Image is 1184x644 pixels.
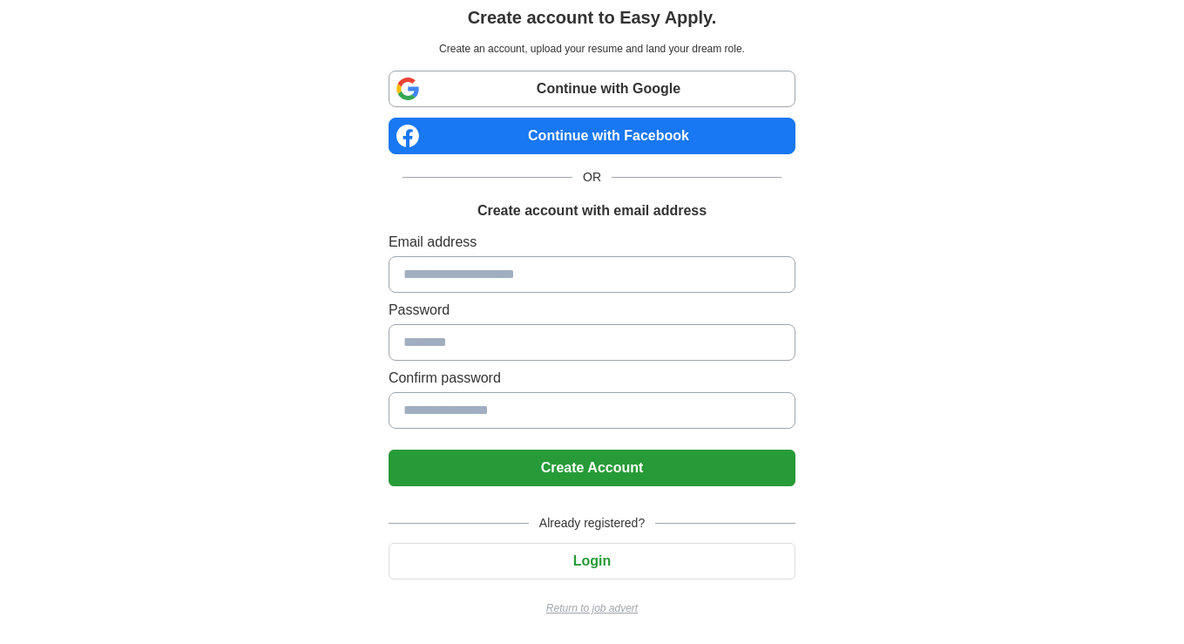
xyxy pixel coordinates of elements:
[389,543,795,580] button: Login
[389,600,795,616] a: Return to job advert
[389,553,795,568] a: Login
[389,232,795,253] label: Email address
[468,4,717,31] h1: Create account to Easy Apply.
[389,368,795,389] label: Confirm password
[389,118,795,154] a: Continue with Facebook
[389,300,795,321] label: Password
[392,41,792,57] p: Create an account, upload your resume and land your dream role.
[389,450,795,486] button: Create Account
[529,514,655,532] span: Already registered?
[572,168,612,186] span: OR
[389,71,795,107] a: Continue with Google
[477,200,707,221] h1: Create account with email address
